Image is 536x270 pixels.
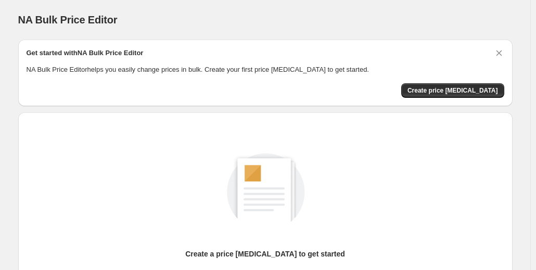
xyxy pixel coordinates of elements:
[401,83,504,98] button: Create price change job
[407,86,498,95] span: Create price [MEDICAL_DATA]
[185,249,345,259] p: Create a price [MEDICAL_DATA] to get started
[27,48,144,58] h2: Get started with NA Bulk Price Editor
[27,65,504,75] p: NA Bulk Price Editor helps you easily change prices in bulk. Create your first price [MEDICAL_DAT...
[18,14,118,25] span: NA Bulk Price Editor
[494,48,504,58] button: Dismiss card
